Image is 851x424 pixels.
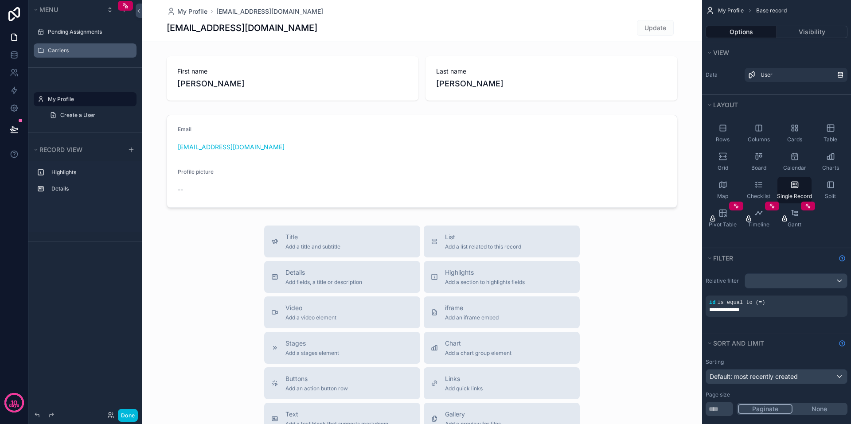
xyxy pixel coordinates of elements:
[713,339,764,347] span: Sort And Limit
[825,193,836,200] span: Split
[11,398,17,407] p: 10
[756,7,787,14] span: Base record
[706,369,847,384] button: Default: most recently created
[822,164,839,171] span: Charts
[777,26,848,38] button: Visibility
[813,120,847,147] button: Table
[777,120,812,147] button: Cards
[745,68,847,82] a: User
[777,148,812,175] button: Calendar
[9,402,20,409] p: days
[748,221,769,228] span: Timeline
[216,7,323,16] a: [EMAIL_ADDRESS][DOMAIN_NAME]
[706,391,730,398] label: Page size
[709,300,715,306] span: id
[60,112,95,119] span: Create a User
[824,136,837,143] span: Table
[713,101,738,109] span: Layout
[839,340,846,347] svg: Show help information
[706,358,724,366] label: Sorting
[706,120,740,147] button: Rows
[39,146,82,153] span: Record view
[813,177,847,203] button: Split
[761,71,773,78] span: User
[742,120,776,147] button: Columns
[718,164,728,171] span: Grid
[742,177,776,203] button: Checklist
[742,148,776,175] button: Board
[748,136,770,143] span: Columns
[713,49,729,56] span: View
[717,300,765,306] span: is equal to (=)
[751,164,766,171] span: Board
[706,252,835,265] button: Filter
[706,71,741,78] label: Data
[167,22,317,34] h1: [EMAIL_ADDRESS][DOMAIN_NAME]
[28,161,142,205] div: scrollable content
[706,177,740,203] button: Map
[783,164,806,171] span: Calendar
[717,193,728,200] span: Map
[706,205,740,232] button: Pivot Table
[48,28,131,35] label: Pending Assignments
[787,136,802,143] span: Cards
[32,144,122,156] button: Record view
[48,96,131,103] label: My Profile
[706,26,777,38] button: Options
[792,404,846,414] button: None
[39,6,58,13] span: Menu
[706,148,740,175] button: Grid
[813,148,847,175] button: Charts
[709,221,737,228] span: Pivot Table
[777,193,812,200] span: Single Record
[32,4,101,16] button: Menu
[706,337,835,350] button: Sort And Limit
[706,277,741,284] label: Relative filter
[713,254,733,262] span: Filter
[777,205,812,232] button: Gantt
[177,7,207,16] span: My Profile
[51,185,129,192] label: Details
[718,7,744,14] span: My Profile
[706,47,842,59] button: View
[48,47,131,54] label: Carriers
[44,108,137,122] a: Create a User
[738,404,792,414] button: Paginate
[747,193,770,200] span: Checklist
[51,169,129,176] label: Highlights
[788,221,801,228] span: Gantt
[716,136,730,143] span: Rows
[32,93,133,105] button: Hidden pages
[118,409,138,422] button: Done
[777,177,812,203] button: Single Record
[167,7,207,16] a: My Profile
[839,255,846,262] svg: Show help information
[706,99,842,111] button: Layout
[742,205,776,232] button: Timeline
[710,373,798,380] span: Default: most recently created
